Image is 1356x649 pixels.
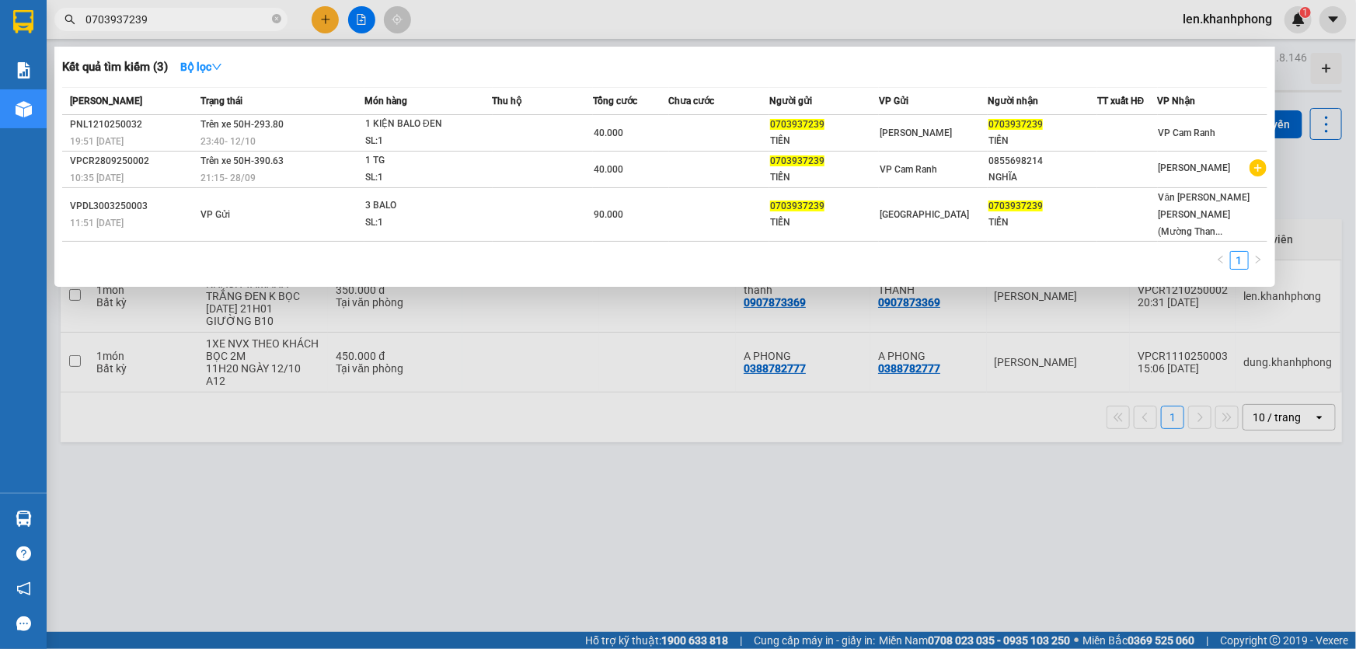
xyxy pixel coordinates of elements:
span: Người gửi [769,96,812,106]
span: message [16,616,31,631]
img: warehouse-icon [16,511,32,527]
div: TIẾN [770,169,878,186]
span: VP Gửi [200,209,230,220]
span: [GEOGRAPHIC_DATA] [880,209,969,220]
span: close-circle [272,14,281,23]
span: Chưa cước [669,96,715,106]
span: Tổng cước [593,96,637,106]
span: 19:51 [DATE] [70,136,124,147]
span: close-circle [272,12,281,27]
span: left [1216,255,1225,264]
span: Trên xe 50H-390.63 [200,155,284,166]
span: TT xuất HĐ [1097,96,1145,106]
h3: Kết quả tìm kiếm ( 3 ) [62,59,168,75]
div: PNL1210250032 [70,117,196,133]
button: Bộ lọcdown [168,54,235,79]
div: 0855698214 [988,153,1096,169]
span: question-circle [16,546,31,561]
span: VP Cam Ranh [1159,127,1216,138]
span: 11:51 [DATE] [70,218,124,229]
span: 10:35 [DATE] [70,173,124,183]
span: 23:40 - 12/10 [200,136,256,147]
div: VPDL3003250003 [70,198,196,215]
span: right [1253,255,1263,264]
input: Tìm tên, số ĐT hoặc mã đơn [85,11,269,28]
button: left [1211,251,1230,270]
span: plus-circle [1250,159,1267,176]
span: Văn [PERSON_NAME] [PERSON_NAME] (Mường Than... [1159,192,1250,237]
span: 90.000 [594,209,623,220]
strong: Bộ lọc [180,61,222,73]
span: search [64,14,75,25]
li: Next Page [1249,251,1267,270]
span: Món hàng [364,96,407,106]
span: VP Nhận [1158,96,1196,106]
div: SL: 1 [365,169,482,187]
span: 0703937239 [770,155,824,166]
div: VPCR2809250002 [70,153,196,169]
span: down [211,61,222,72]
div: SL: 1 [365,133,482,150]
span: 0703937239 [988,201,1043,211]
span: 40.000 [594,127,623,138]
span: [PERSON_NAME] [70,96,142,106]
span: Trạng thái [200,96,242,106]
span: 0703937239 [770,201,824,211]
button: right [1249,251,1267,270]
span: 0703937239 [988,119,1043,130]
img: logo-vxr [13,10,33,33]
a: 1 [1231,252,1248,269]
div: TIẾN [770,215,878,231]
span: [PERSON_NAME] [880,127,952,138]
span: 21:15 - 28/09 [200,173,256,183]
li: 1 [1230,251,1249,270]
span: notification [16,581,31,596]
span: 0703937239 [770,119,824,130]
div: TIẾN [770,133,878,149]
span: VP Gửi [879,96,908,106]
span: Thu hộ [493,96,522,106]
div: SL: 1 [365,215,482,232]
span: [PERSON_NAME] [1159,162,1231,173]
img: solution-icon [16,62,32,79]
div: 1 TG [365,152,482,169]
img: warehouse-icon [16,101,32,117]
div: 1 KIỆN BALO ĐEN [365,116,482,133]
div: 3 BALO [365,197,482,215]
span: Trên xe 50H-293.80 [200,119,284,130]
span: 40.000 [594,164,623,175]
div: TIẾN [988,133,1096,149]
span: VP Cam Ranh [880,164,937,175]
div: TIẾN [988,215,1096,231]
li: Previous Page [1211,251,1230,270]
div: NGHĨA [988,169,1096,186]
span: Người nhận [988,96,1038,106]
